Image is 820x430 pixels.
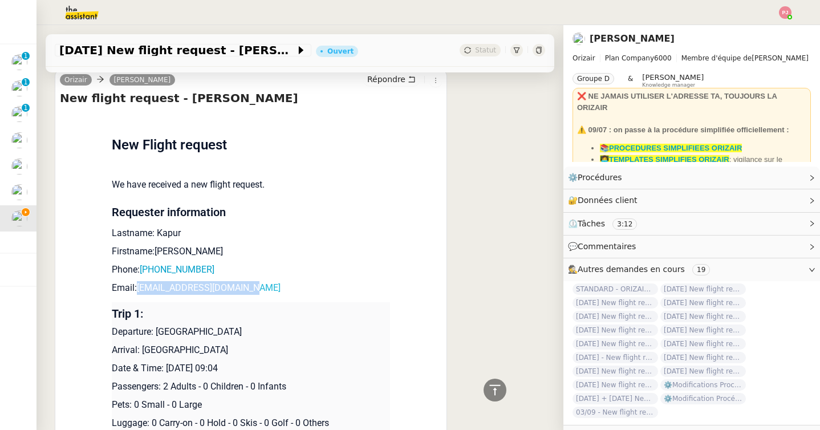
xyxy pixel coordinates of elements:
[605,54,654,62] span: Plan Company
[112,307,390,321] p: Trip 1:
[112,178,390,192] p: We have received a new flight request.
[573,283,658,295] span: STANDARD - ORIZAIR - août 2025
[573,366,658,377] span: [DATE] New flight request - [PERSON_NAME]
[112,343,390,357] p: Arrival: [GEOGRAPHIC_DATA]
[22,78,30,86] nz-badge-sup: 1
[578,219,605,228] span: Tâches
[628,73,633,88] span: &
[563,258,820,281] div: 🕵️Autres demandes en cours 19
[573,52,811,64] span: [PERSON_NAME]
[327,48,354,55] div: Ouvert
[568,242,641,251] span: 💬
[22,104,30,112] nz-badge-sup: 1
[11,132,27,148] img: users%2F1PNv5soDtMeKgnH5onPMHqwjzQn1%2Favatar%2Fd0f44614-3c2d-49b8-95e9-0356969fcfd1
[577,92,777,112] strong: ❌ NE JAMAIS UTILISER L'ADRESSE TA, TOUJOURS LA ORIZAIR
[112,325,390,339] p: Departure: [GEOGRAPHIC_DATA]
[660,283,746,295] span: [DATE] New flight request - [PERSON_NAME]
[600,155,729,164] a: 👩‍💻TEMPLATES SIMPLIFIES ORIZAIR
[137,282,281,293] a: [EMAIL_ADDRESS][DOMAIN_NAME]
[112,245,390,258] p: Firstname:[PERSON_NAME]
[660,338,746,350] span: [DATE] New flight request - [PERSON_NAME]
[642,82,695,88] span: Knowledge manager
[563,213,820,235] div: ⏲️Tâches 3:12
[60,90,442,106] h4: New flight request - [PERSON_NAME]
[363,73,420,86] button: Répondre
[573,407,658,418] span: 03/09 - New flight request - [PERSON_NAME]
[573,54,595,62] span: Orizair
[112,135,390,155] h1: New Flight request
[563,236,820,258] div: 💬Commentaires
[692,264,710,275] nz-tag: 19
[612,218,637,230] nz-tag: 3:12
[578,265,685,274] span: Autres demandes en cours
[563,189,820,212] div: 🔐Données client
[112,205,390,219] p: Requester information
[11,54,27,70] img: users%2FC9SBsJ0duuaSgpQFj5LgoEX8n0o2%2Favatar%2Fec9d51b8-9413-4189-adfb-7be4d8c96a3c
[11,106,27,122] img: users%2FW4OQjB9BRtYK2an7yusO0WsYLsD3%2Favatar%2F28027066-518b-424c-8476-65f2e549ac29
[563,167,820,189] div: ⚙️Procédures
[578,242,636,251] span: Commentaires
[475,46,496,54] span: Statut
[112,380,390,394] p: Passengers: 2 Adults - 0 Children - 0 Infants
[660,297,746,309] span: [DATE] New flight request - [PERSON_NAME]
[60,75,92,85] a: Orizair
[578,196,638,205] span: Données client
[23,78,28,88] p: 1
[23,52,28,62] p: 1
[568,194,642,207] span: 🔐
[573,324,658,336] span: [DATE] New flight request - [PERSON_NAME]
[642,73,704,88] app-user-label: Knowledge manager
[577,125,789,134] strong: ⚠️ 09/07 : on passe à la procédure simplifiée officiellement :
[642,73,704,82] span: [PERSON_NAME]
[22,52,30,60] nz-badge-sup: 1
[578,173,622,182] span: Procédures
[112,226,390,240] p: Lastname: Kapur
[112,263,390,277] p: Phone:
[660,324,746,336] span: [DATE] New flight request - [PERSON_NAME]
[23,104,28,114] p: 1
[573,379,658,391] span: [DATE] New flight request - [PERSON_NAME]
[568,265,715,274] span: 🕵️
[573,338,658,350] span: [DATE] New flight request - [PERSON_NAME]
[573,33,585,45] img: users%2FC9SBsJ0duuaSgpQFj5LgoEX8n0o2%2Favatar%2Fec9d51b8-9413-4189-adfb-7be4d8c96a3c
[11,184,27,200] img: users%2FW4OQjB9BRtYK2an7yusO0WsYLsD3%2Favatar%2F28027066-518b-424c-8476-65f2e549ac29
[573,297,658,309] span: [DATE] New flight request - [PERSON_NAME]
[11,210,27,226] img: users%2FC9SBsJ0duuaSgpQFj5LgoEX8n0o2%2Favatar%2Fec9d51b8-9413-4189-adfb-7be4d8c96a3c
[140,264,214,275] a: [PHONE_NUMBER]
[11,159,27,175] img: users%2FW4OQjB9BRtYK2an7yusO0WsYLsD3%2Favatar%2F28027066-518b-424c-8476-65f2e549ac29
[654,54,672,62] span: 6000
[112,281,390,295] p: Email:
[590,33,675,44] a: [PERSON_NAME]
[600,144,742,152] a: 📚PROCEDURES SIMPLIFIEES ORIZAIR
[11,80,27,96] img: users%2FC9SBsJ0duuaSgpQFj5LgoEX8n0o2%2Favatar%2Fec9d51b8-9413-4189-adfb-7be4d8c96a3c
[573,352,658,363] span: [DATE] - New flight request - [PERSON_NAME]
[367,74,405,85] span: Répondre
[681,54,752,62] span: Membre d'équipe de
[660,366,746,377] span: [DATE] New flight request - Shayma El-fertas
[568,219,647,228] span: ⏲️
[660,393,746,404] span: ⚙️Modification Procédure 2/5 RECHERCHE DE VOLS - Empty Legs
[660,311,746,322] span: [DATE] New flight request - [PERSON_NAME]
[573,393,658,404] span: [DATE] + [DATE] New flight request - [PERSON_NAME]
[112,416,390,430] p: Luggage: 0 Carry-on - 0 Hold - 0 Skis - 0 Golf - 0 Others
[600,154,806,188] li: : vigilance sur le dashboard utiliser uniquement les templates avec ✈️Orizair pour éviter les con...
[59,44,295,56] span: [DATE] New flight request - [PERSON_NAME]
[112,398,390,412] p: Pets: 0 Small - 0 Large
[573,311,658,322] span: [DATE] New flight request - [PERSON_NAME]
[573,73,614,84] nz-tag: Groupe D
[779,6,791,19] img: svg
[568,171,627,184] span: ⚙️
[660,352,746,363] span: [DATE] New flight request - [PERSON_NAME]
[660,379,746,391] span: ⚙️Modifications Procédure 3/5 ENVOI DEVIS
[109,75,176,85] a: [PERSON_NAME]
[112,362,390,375] p: Date & Time: [DATE] 09:04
